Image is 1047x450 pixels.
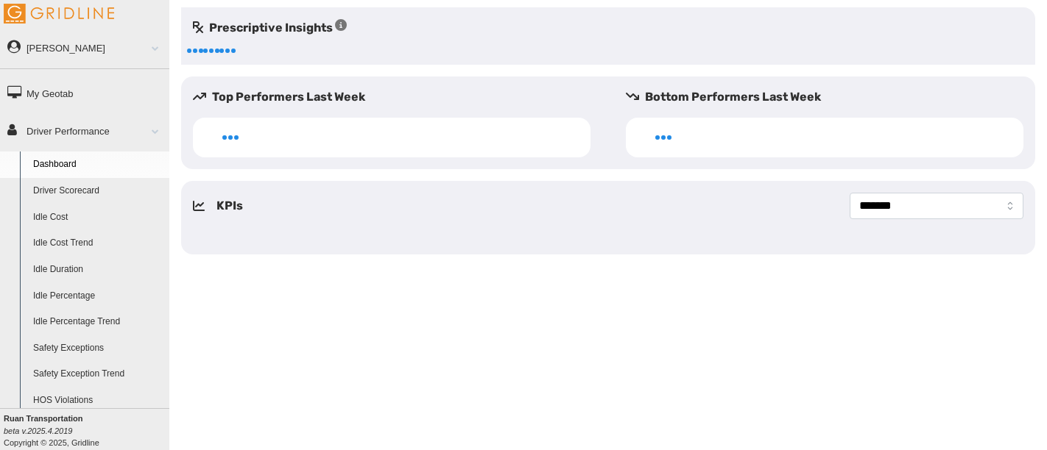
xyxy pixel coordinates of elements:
a: Idle Cost Trend [27,230,169,257]
i: beta v.2025.4.2019 [4,426,72,435]
a: Idle Percentage [27,283,169,310]
a: Idle Cost [27,204,169,231]
h5: Prescriptive Insights [193,19,347,37]
h5: KPIs [216,197,243,215]
a: Idle Percentage Trend [27,309,169,335]
img: Gridline [4,4,114,24]
h5: Top Performers Last Week [193,88,602,106]
a: Idle Duration [27,257,169,283]
div: Copyright © 2025, Gridline [4,413,169,449]
a: Dashboard [27,151,169,178]
a: HOS Violations [27,387,169,414]
b: Ruan Transportation [4,414,83,423]
a: Driver Scorecard [27,178,169,204]
a: Safety Exceptions [27,335,169,362]
h5: Bottom Performers Last Week [626,88,1035,106]
a: Safety Exception Trend [27,361,169,387]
